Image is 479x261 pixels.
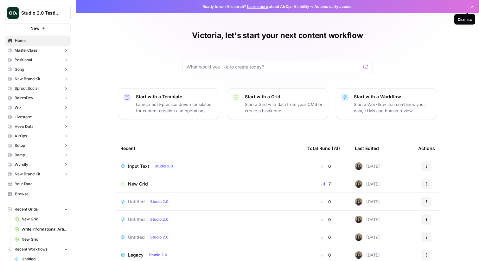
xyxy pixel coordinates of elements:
[128,181,148,187] span: New Grid
[458,16,472,22] div: Dismiss
[128,163,149,169] span: Input Text
[5,93,71,103] button: BairesDev
[355,198,362,206] img: n04lk3h3q0iujb8nvuuepb5yxxxi
[120,140,297,157] div: Recent
[355,180,380,188] div: [DATE]
[15,38,68,43] span: Home
[128,216,145,223] span: Untitled
[15,171,40,177] span: New Brand Kit
[136,94,214,100] p: Start with a Template
[149,252,167,258] span: Studio 2.0
[21,10,60,16] span: Studio 2.0 Testing
[22,226,68,232] span: Write Informational Article
[15,105,22,110] span: Wix
[15,162,28,167] span: Wyndly
[120,181,297,187] a: New Grid
[22,237,68,242] span: New Grid
[128,252,144,258] span: Legacy
[5,189,71,199] a: Browse
[128,199,145,205] span: Untitled
[150,199,169,205] span: Studio 2.0
[12,224,71,234] a: Write Informational Article
[15,124,34,129] span: Hevo Data
[118,88,219,119] button: Start with a TemplateLaunch best-practice driven templates for content creation and operations
[355,140,379,157] div: Last Edited
[202,4,309,10] span: Ready to win AI search? about AirOps Visibility
[187,64,361,70] input: What would you like to create today?
[5,112,71,122] button: Livestorm
[15,67,24,72] span: Gong
[5,74,71,84] button: New Brand Kit
[5,5,71,21] button: Workspace: Studio 2.0 Testing
[418,140,435,157] div: Actions
[354,94,432,100] p: Start with a Workflow
[15,95,33,101] span: BairesDev
[5,122,71,131] button: Hevo Data
[15,152,25,158] span: Ramp
[15,181,68,187] span: Your Data
[5,131,71,141] button: AirOps
[5,150,71,160] button: Ramp
[15,133,27,139] span: AirOps
[355,180,362,188] img: n04lk3h3q0iujb8nvuuepb5yxxxi
[5,169,71,179] button: New Brand Kit
[15,48,37,53] span: MasterClass
[15,76,40,82] span: New Brand Kit
[314,4,353,10] span: Actions early access
[5,205,71,214] button: Recent Grids
[355,216,362,223] img: n04lk3h3q0iujb8nvuuepb5yxxxi
[307,252,345,258] div: 0
[30,25,40,31] span: New
[5,23,71,33] button: New
[155,163,173,169] span: Studio 2.0
[120,162,297,170] a: Input TextStudio 2.0
[120,251,297,259] a: LegacyStudio 2.0
[150,234,169,240] span: Studio 2.0
[15,191,68,197] span: Browse
[354,101,432,114] p: Start a Workflow that combines your data, LLMs and human review
[307,216,345,223] div: 0
[120,198,297,206] a: UntitledStudio 2.0
[355,198,380,206] div: [DATE]
[15,86,39,91] span: Sprout Social
[12,234,71,245] a: New Grid
[5,141,71,150] button: Setup
[336,88,437,119] button: Start with a WorkflowStart a Workflow that combines your data, LLMs and human review
[355,251,362,259] img: n04lk3h3q0iujb8nvuuepb5yxxxi
[15,206,38,212] span: Recent Grids
[5,55,71,65] button: Positional
[120,233,297,241] a: UntitledStudio 2.0
[355,233,362,241] img: n04lk3h3q0iujb8nvuuepb5yxxxi
[355,162,362,170] img: n04lk3h3q0iujb8nvuuepb5yxxxi
[355,251,380,259] div: [DATE]
[227,88,328,119] button: Start with a GridStart a Grid with data from your CMS or create a blank one
[128,234,145,240] span: Untitled
[307,163,345,169] div: 0
[307,181,345,187] div: 7
[15,114,33,120] span: Livestorm
[247,4,268,9] a: Learn more
[245,94,323,100] p: Start with a Grid
[12,214,71,224] a: New Grid
[5,65,71,74] button: Gong
[5,84,71,93] button: Sprout Social
[245,101,323,114] p: Start a Grid with data from your CMS or create a blank one
[355,233,380,241] div: [DATE]
[355,162,380,170] div: [DATE]
[192,30,363,41] h1: Victoria, let's start your next content workflow
[7,7,19,19] img: Studio 2.0 Testing Logo
[15,57,32,63] span: Positional
[5,36,71,46] a: Home
[307,199,345,205] div: 0
[5,46,71,55] button: MasterClass
[136,101,214,114] p: Launch best-practice driven templates for content creation and operations
[307,234,345,240] div: 0
[15,143,25,148] span: Setup
[15,246,48,252] span: Recent Workflows
[5,179,71,189] a: Your Data
[5,160,71,169] button: Wyndly
[355,216,380,223] div: [DATE]
[5,245,71,254] button: Recent Workflows
[307,140,340,157] div: Total Runs (7d)
[150,217,169,222] span: Studio 2.0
